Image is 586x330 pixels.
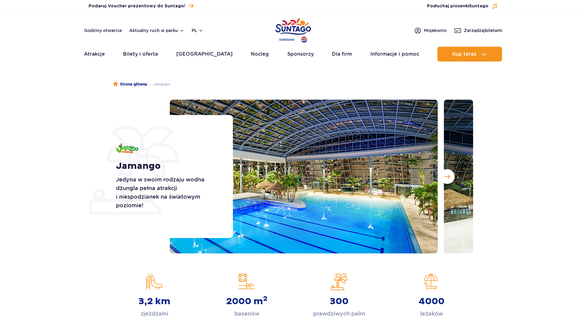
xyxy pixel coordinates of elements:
[116,144,138,153] img: Jamango
[116,175,219,210] p: Jedyna w swoim rodzaju wodna dżungla pełna atrakcji i niespodzianek na światowym poziomie!
[420,309,443,318] p: leżaków
[123,47,158,62] a: Bilety i oferta
[113,81,147,87] a: Strona główna
[116,161,219,172] h1: Jamango
[330,296,349,307] strong: 300
[313,309,365,318] p: prawdziwych palm
[192,27,203,34] button: pl
[427,3,498,9] button: Posłuchaj piosenkiSuntago
[440,169,455,184] button: Następny slajd
[424,27,447,34] span: Moje konto
[138,296,170,307] strong: 3,2 km
[469,4,488,8] span: Suntago
[129,28,184,33] button: Aktualny ruch w parku
[226,296,268,307] strong: 2000 m
[84,47,105,62] a: Atrakcje
[89,3,185,9] span: Podaruj Voucher prezentowy do Suntago!
[263,294,268,303] sup: 2
[452,51,476,57] span: Kup teraz
[419,296,444,307] strong: 4000
[454,27,502,34] a: Zarządzajbiletami
[176,47,233,62] a: [GEOGRAPHIC_DATA]
[234,309,259,318] p: basenów
[251,47,269,62] a: Nocleg
[370,47,419,62] a: Informacje i pomoc
[141,309,168,318] p: zjeżdżalni
[89,2,193,10] a: Podaruj Voucher prezentowy do Suntago!
[287,47,314,62] a: Sponsorzy
[437,47,502,62] button: Kup teraz
[427,3,488,9] span: Posłuchaj piosenki
[147,81,170,87] li: Jamango
[414,27,447,34] a: Mojekonto
[275,15,311,44] a: Park of Poland
[332,47,352,62] a: Dla firm
[84,27,122,34] a: Godziny otwarcia
[464,27,502,34] span: Zarządzaj biletami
